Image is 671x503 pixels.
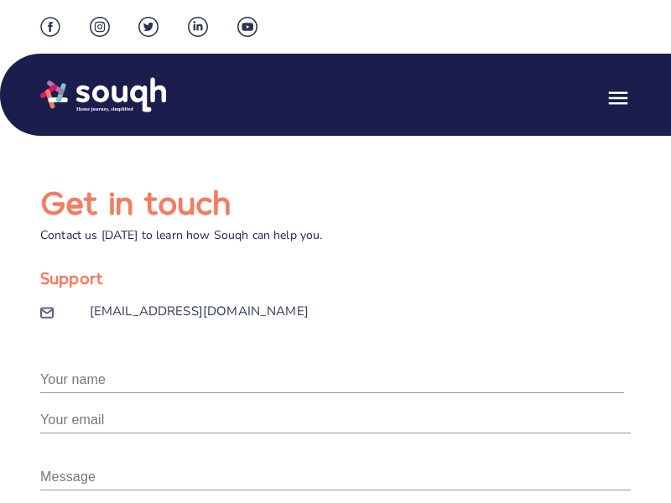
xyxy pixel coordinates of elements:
img: Souqh Logo [40,75,166,114]
div: Contact us [DATE] to learn how Souqh can help you. [40,227,631,244]
img: Facebook Social Icon [40,17,60,37]
a: [EMAIL_ADDRESS][DOMAIN_NAME] [90,294,309,328]
img: Twitter Social Icon [138,17,159,37]
div: Support [40,261,631,294]
img: Email Icon [40,298,54,328]
h1: Get in touch [40,186,231,217]
input: Plase provide valid email address. e.g. foo@example.com [40,407,631,433]
img: Instagram Social Icon [90,17,110,37]
img: LinkedIn Social Icon [188,17,208,37]
img: Youtube Social Icon [237,17,257,37]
